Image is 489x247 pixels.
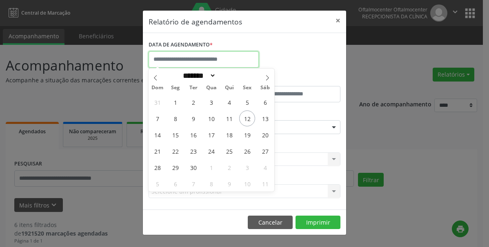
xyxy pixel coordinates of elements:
[167,159,183,175] span: Setembro 29, 2025
[221,143,237,159] span: Setembro 25, 2025
[203,94,219,110] span: Setembro 3, 2025
[180,71,216,80] select: Month
[149,94,165,110] span: Agosto 31, 2025
[216,71,243,80] input: Year
[257,143,273,159] span: Setembro 27, 2025
[149,110,165,126] span: Setembro 7, 2025
[149,39,213,51] label: DATA DE AGENDAMENTO
[149,85,167,90] span: Dom
[247,73,340,86] label: ATÉ
[184,85,202,90] span: Ter
[239,127,255,143] span: Setembro 19, 2025
[185,159,201,175] span: Setembro 30, 2025
[202,85,220,90] span: Qua
[257,94,273,110] span: Setembro 6, 2025
[149,127,165,143] span: Setembro 14, 2025
[239,110,255,126] span: Setembro 12, 2025
[203,127,219,143] span: Setembro 17, 2025
[257,159,273,175] span: Outubro 4, 2025
[167,176,183,192] span: Outubro 6, 2025
[167,110,183,126] span: Setembro 8, 2025
[167,127,183,143] span: Setembro 15, 2025
[239,143,255,159] span: Setembro 26, 2025
[257,176,273,192] span: Outubro 11, 2025
[167,143,183,159] span: Setembro 22, 2025
[248,216,293,229] button: Cancelar
[239,94,255,110] span: Setembro 5, 2025
[149,159,165,175] span: Setembro 28, 2025
[203,159,219,175] span: Outubro 1, 2025
[296,216,340,229] button: Imprimir
[185,94,201,110] span: Setembro 2, 2025
[256,85,274,90] span: Sáb
[257,110,273,126] span: Setembro 13, 2025
[149,176,165,192] span: Outubro 5, 2025
[220,85,238,90] span: Qui
[239,176,255,192] span: Outubro 10, 2025
[203,110,219,126] span: Setembro 10, 2025
[221,159,237,175] span: Outubro 2, 2025
[149,143,165,159] span: Setembro 21, 2025
[221,94,237,110] span: Setembro 4, 2025
[185,176,201,192] span: Outubro 7, 2025
[239,159,255,175] span: Outubro 3, 2025
[167,94,183,110] span: Setembro 1, 2025
[185,127,201,143] span: Setembro 16, 2025
[221,127,237,143] span: Setembro 18, 2025
[330,11,346,31] button: Close
[238,85,256,90] span: Sex
[221,110,237,126] span: Setembro 11, 2025
[257,127,273,143] span: Setembro 20, 2025
[149,16,242,27] h5: Relatório de agendamentos
[185,110,201,126] span: Setembro 9, 2025
[203,176,219,192] span: Outubro 8, 2025
[167,85,184,90] span: Seg
[221,176,237,192] span: Outubro 9, 2025
[203,143,219,159] span: Setembro 24, 2025
[185,143,201,159] span: Setembro 23, 2025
